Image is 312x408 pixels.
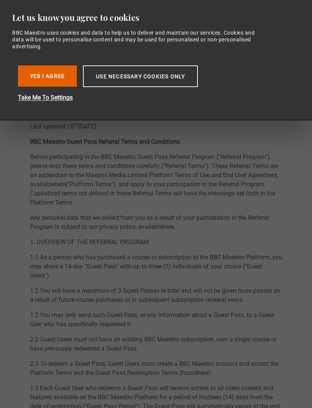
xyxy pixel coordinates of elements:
span: Any personal data that we collect from you as a result of your participation in the Referral Prog... [30,214,269,230]
span: 1.2 You will have a maximum of 3 Guest Passes in total and will not be given more passes as a res... [30,287,280,303]
span: [DATE] [78,123,96,130]
span: 1. OVERVIEW OF THE REFERRAL PROGRAM [30,238,149,246]
span: 1.2 You may only send such Guest Pass, or any information about a Guest Pass, to a Guest User who... [30,311,274,328]
a: here [162,223,174,230]
a: here [54,181,66,188]
span: 1.1 As a person who has purchased a course or subscription to the BBC Maestro Platform, you may s... [30,254,282,279]
div: BBC Maestro uses cookies and data to help us to deliver and maintain our services. Cookies and da... [12,29,266,50]
button: Use necessary cookies only [83,65,198,87]
span: 2.2 Guest Users must not have an existing BBC Maestro subscription, own a single course or have p... [30,336,277,352]
button: Take Me To Settings [18,93,261,102]
button: Yes I Agree [18,65,77,87]
span: 2.3 To redeem a Guest Pass, Guest Users must create a BBC Maestro account and accept the Platform... [30,360,279,376]
span: ). [209,369,212,376]
sup: th [74,122,78,127]
span: . [174,223,175,230]
div: Let us know you agree to cookies [12,12,294,23]
span: ("Platform Terms"), and apply to your participation in the Referral Program. Capitalized terms no... [30,181,275,206]
span: Before participating in the BBC Maestro Guest Pass Referral Program ("Referral Program"), please ... [30,153,279,188]
a: here [197,369,209,376]
strong: BBC Maestro Guest Pass Referral Terms and Conditions [30,138,180,145]
span: Last updated 16 [30,123,74,130]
